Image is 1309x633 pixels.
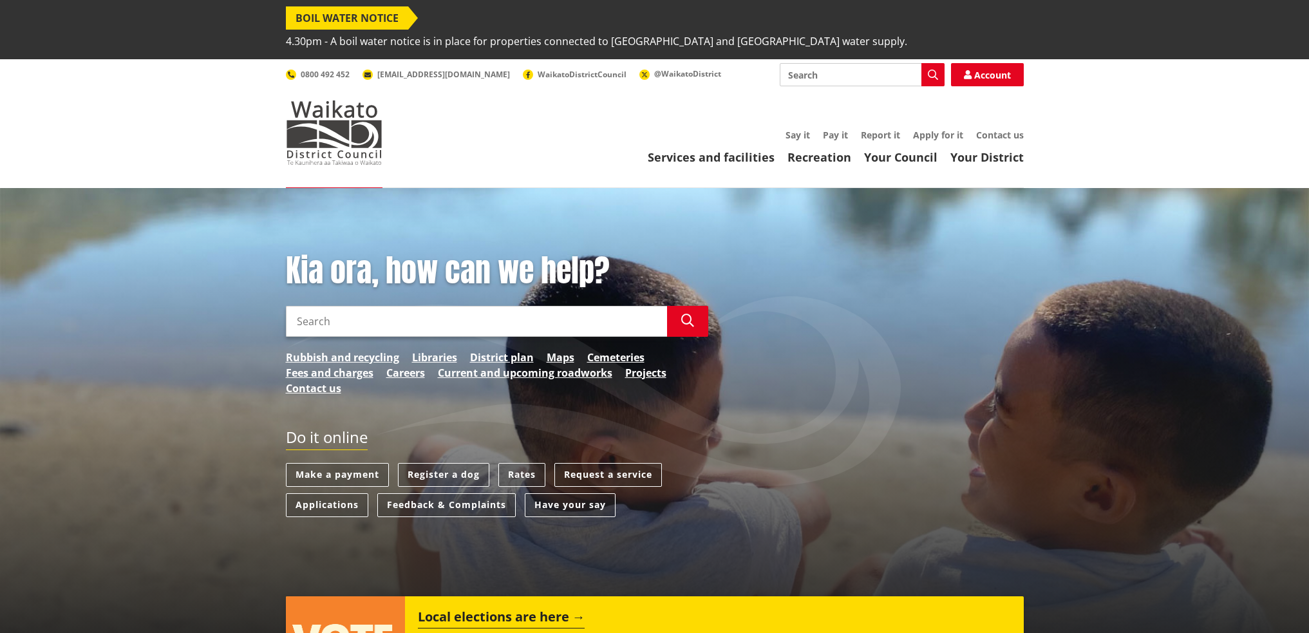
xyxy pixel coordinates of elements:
[861,129,900,141] a: Report it
[913,129,963,141] a: Apply for it
[864,149,937,165] a: Your Council
[498,463,545,487] a: Rates
[525,493,616,517] a: Have your say
[950,149,1024,165] a: Your District
[286,428,368,451] h2: Do it online
[654,68,721,79] span: @WaikatoDistrict
[286,100,382,165] img: Waikato District Council - Te Kaunihera aa Takiwaa o Waikato
[648,149,775,165] a: Services and facilities
[377,69,510,80] span: [EMAIL_ADDRESS][DOMAIN_NAME]
[286,252,708,290] h1: Kia ora, how can we help?
[286,350,399,365] a: Rubbish and recycling
[639,68,721,79] a: @WaikatoDistrict
[780,63,945,86] input: Search input
[286,381,341,396] a: Contact us
[438,365,612,381] a: Current and upcoming roadworks
[470,350,534,365] a: District plan
[301,69,350,80] span: 0800 492 452
[286,6,408,30] span: BOIL WATER NOTICE
[398,463,489,487] a: Register a dog
[787,149,851,165] a: Recreation
[386,365,425,381] a: Careers
[286,365,373,381] a: Fees and charges
[412,350,457,365] a: Libraries
[363,69,510,80] a: [EMAIL_ADDRESS][DOMAIN_NAME]
[538,69,626,80] span: WaikatoDistrictCouncil
[587,350,645,365] a: Cemeteries
[523,69,626,80] a: WaikatoDistrictCouncil
[951,63,1024,86] a: Account
[547,350,574,365] a: Maps
[286,493,368,517] a: Applications
[286,69,350,80] a: 0800 492 452
[418,609,585,628] h2: Local elections are here
[786,129,810,141] a: Say it
[976,129,1024,141] a: Contact us
[554,463,662,487] a: Request a service
[377,493,516,517] a: Feedback & Complaints
[286,463,389,487] a: Make a payment
[823,129,848,141] a: Pay it
[286,30,907,53] span: 4.30pm - A boil water notice is in place for properties connected to [GEOGRAPHIC_DATA] and [GEOGR...
[625,365,666,381] a: Projects
[286,306,667,337] input: Search input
